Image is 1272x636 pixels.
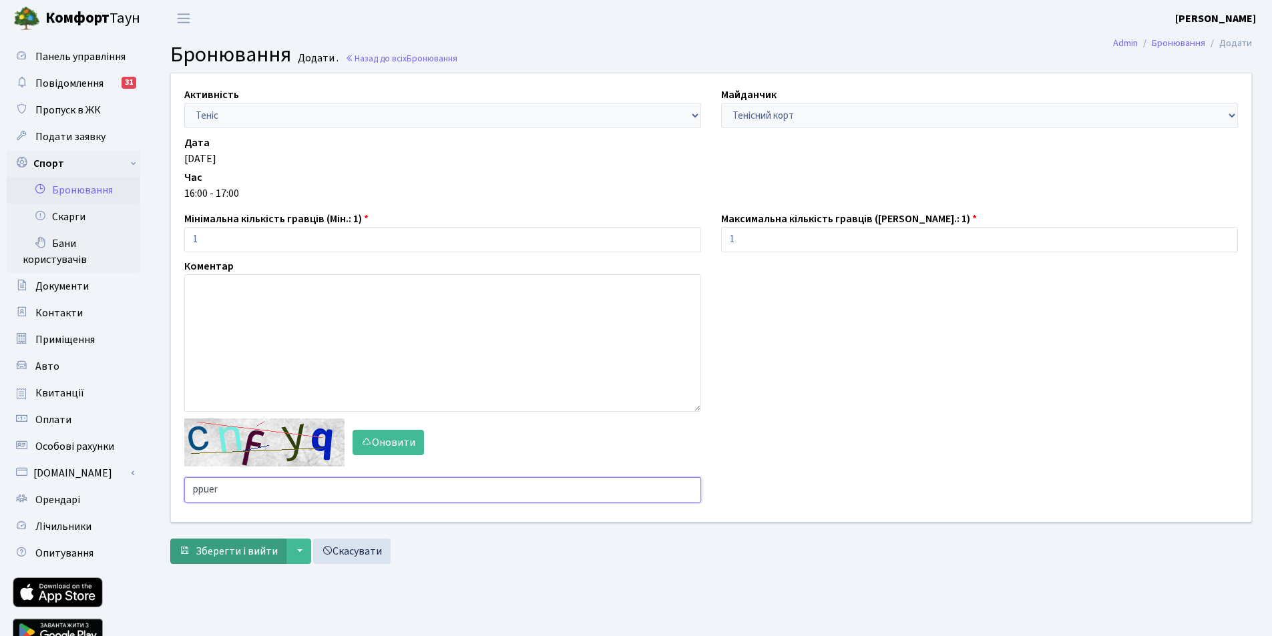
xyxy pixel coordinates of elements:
[7,460,140,487] a: [DOMAIN_NAME]
[1205,36,1252,51] li: Додати
[35,279,89,294] span: Документи
[196,544,278,559] span: Зберегти і вийти
[1093,29,1272,57] nav: breadcrumb
[295,52,339,65] small: Додати .
[184,211,369,227] label: Мінімальна кількість гравців (Мін.: 1)
[1152,36,1205,50] a: Бронювання
[7,230,140,273] a: Бани користувачів
[122,77,136,89] div: 31
[7,273,140,300] a: Документи
[7,353,140,380] a: Авто
[7,43,140,70] a: Панель управління
[1113,36,1138,50] a: Admin
[45,7,110,29] b: Комфорт
[184,151,1238,167] div: [DATE]
[170,39,291,70] span: Бронювання
[35,103,101,117] span: Пропуск в ЖК
[35,412,71,427] span: Оплати
[7,150,140,177] a: Спорт
[35,439,114,454] span: Особові рахунки
[345,52,457,65] a: Назад до всіхБронювання
[1175,11,1256,26] b: [PERSON_NAME]
[35,546,93,561] span: Опитування
[7,406,140,433] a: Оплати
[45,7,140,30] span: Таун
[167,7,200,29] button: Переключити навігацію
[721,87,777,103] label: Майданчик
[184,258,234,274] label: Коментар
[7,380,140,406] a: Квитанції
[407,52,457,65] span: Бронювання
[353,430,424,455] button: Оновити
[35,129,105,144] span: Подати заявку
[184,418,345,466] img: default
[35,76,103,91] span: Повідомлення
[7,540,140,567] a: Опитування
[1175,11,1256,27] a: [PERSON_NAME]
[7,487,140,513] a: Орендарі
[184,477,701,503] input: Введіть текст із зображення
[184,170,202,186] label: Час
[35,519,91,534] span: Лічильники
[7,300,140,326] a: Контакти
[184,186,1238,202] div: 16:00 - 17:00
[35,332,95,347] span: Приміщення
[7,70,140,97] a: Повідомлення31
[13,5,40,32] img: logo.png
[170,539,286,564] button: Зберегти і вийти
[7,326,140,353] a: Приміщення
[7,97,140,123] a: Пропуск в ЖК
[7,513,140,540] a: Лічильники
[7,177,140,204] a: Бронювання
[7,123,140,150] a: Подати заявку
[35,49,126,64] span: Панель управління
[35,359,59,374] span: Авто
[35,306,83,320] span: Контакти
[313,539,391,564] a: Скасувати
[184,87,239,103] label: Активність
[7,204,140,230] a: Скарги
[7,433,140,460] a: Особові рахунки
[721,211,977,227] label: Максимальна кількість гравців ([PERSON_NAME].: 1)
[35,493,80,507] span: Орендарі
[184,135,210,151] label: Дата
[35,386,84,400] span: Квитанції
